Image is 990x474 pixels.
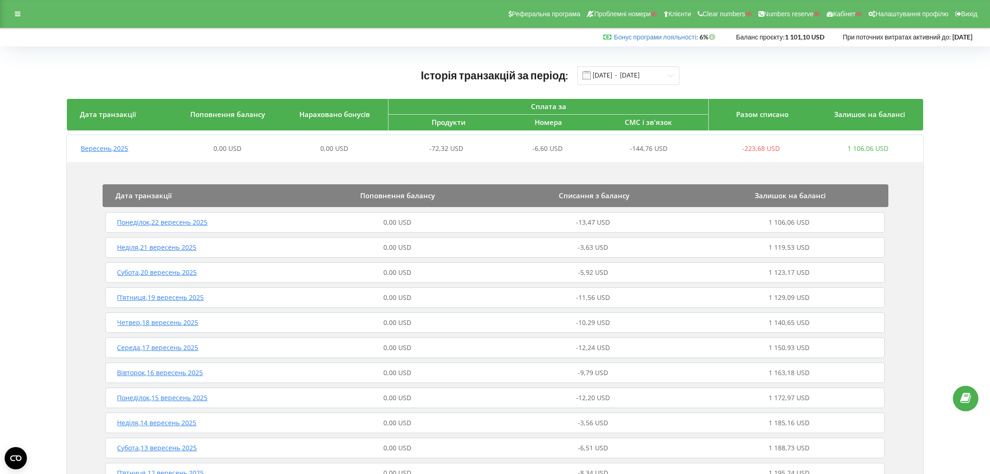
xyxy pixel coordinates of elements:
span: При поточних витратах активний до: [843,33,951,41]
span: Номера [535,117,562,127]
span: Списання з балансу [559,191,629,200]
span: Продукти [432,117,466,127]
span: Субота , 20 вересень 2025 [117,268,197,277]
button: Open CMP widget [5,447,27,469]
span: Налаштування профілю [875,10,948,18]
span: 0,00 USD [383,218,411,227]
span: СМС і зв'язок [625,117,672,127]
span: -223,68 USD [742,144,780,153]
span: Історія транзакцій за період: [421,69,569,82]
span: Неділя , 14 вересень 2025 [117,418,196,427]
span: Субота , 13 вересень 2025 [117,443,197,452]
span: 1 150,93 USD [769,343,809,352]
span: -6,51 USD [578,443,608,452]
span: Проблемні номери [594,10,651,18]
span: -11,56 USD [576,293,610,302]
span: 0,00 USD [383,243,411,252]
span: 1 172,97 USD [769,393,809,402]
strong: 1 101,10 USD [785,33,824,41]
span: 0,00 USD [214,144,241,153]
span: Вихід [961,10,977,18]
strong: [DATE] [952,33,972,41]
span: 1 123,17 USD [769,268,809,277]
span: -9,79 USD [578,368,608,377]
span: 0,00 USD [383,343,411,352]
strong: 6% [699,33,718,41]
span: 0,00 USD [383,293,411,302]
span: 1 106,06 USD [848,144,888,153]
span: 0,00 USD [383,443,411,452]
span: Середа , 17 вересень 2025 [117,343,198,352]
span: Clear numbers [703,10,745,18]
span: Нараховано бонусів [299,110,370,119]
span: Вівторок , 16 вересень 2025 [117,368,203,377]
span: -3,63 USD [578,243,608,252]
span: -6,60 USD [532,144,563,153]
span: 0,00 USD [383,268,411,277]
span: 0,00 USD [320,144,348,153]
span: 0,00 USD [383,368,411,377]
span: 0,00 USD [383,393,411,402]
span: Поповнення балансу [360,191,435,200]
span: 1 106,06 USD [769,218,809,227]
span: 1 129,09 USD [769,293,809,302]
span: Реферальна програма [512,10,581,18]
span: 0,00 USD [383,418,411,427]
span: Кабінет [833,10,856,18]
span: Клієнти [668,10,691,18]
span: Понеділок , 15 вересень 2025 [117,393,207,402]
span: Поповнення балансу [190,110,265,119]
span: -3,56 USD [578,418,608,427]
span: 1 185,16 USD [769,418,809,427]
span: Разом списано [736,110,789,119]
span: : [614,33,698,41]
span: 1 119,53 USD [769,243,809,252]
span: 1 140,65 USD [769,318,809,327]
span: Четвер , 18 вересень 2025 [117,318,198,327]
span: -5,92 USD [578,268,608,277]
span: Залишок на балансі [755,191,826,200]
span: -72,32 USD [429,144,463,153]
span: Numbers reserve [764,10,814,18]
span: Дата транзакції [116,191,172,200]
span: -10,29 USD [576,318,610,327]
span: -144,76 USD [630,144,667,153]
span: -13,47 USD [576,218,610,227]
span: Сплата за [531,102,566,111]
span: 0,00 USD [383,318,411,327]
span: -12,20 USD [576,393,610,402]
span: Неділя , 21 вересень 2025 [117,243,196,252]
span: П’ятниця , 19 вересень 2025 [117,293,204,302]
span: Дата транзакції [80,110,136,119]
span: 1 188,73 USD [769,443,809,452]
span: Вересень , 2025 [81,144,128,153]
span: Баланс проєкту: [736,33,785,41]
a: Бонус програми лояльності [614,33,696,41]
span: Залишок на балансі [834,110,905,119]
span: -12,24 USD [576,343,610,352]
span: Понеділок , 22 вересень 2025 [117,218,207,227]
span: 1 163,18 USD [769,368,809,377]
